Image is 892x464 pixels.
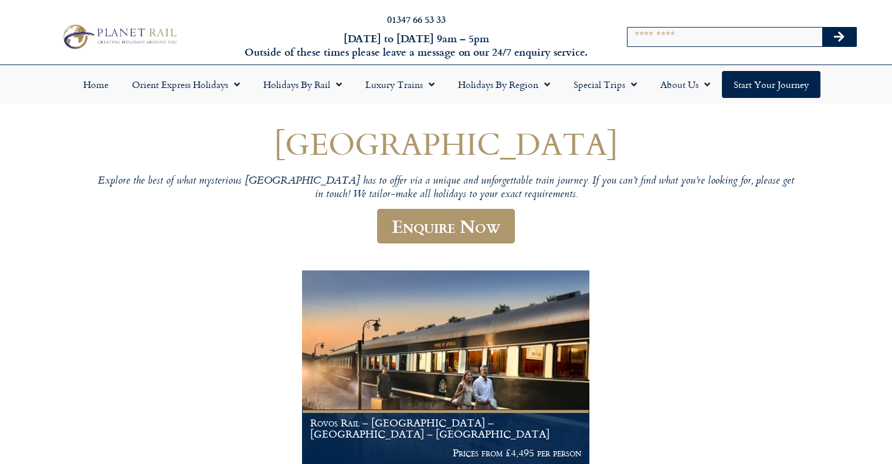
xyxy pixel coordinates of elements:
[72,71,120,98] a: Home
[562,71,649,98] a: Special Trips
[120,71,252,98] a: Orient Express Holidays
[377,209,515,243] a: Enquire Now
[252,71,354,98] a: Holidays by Rail
[310,417,581,440] h1: Rovos Rail – [GEOGRAPHIC_DATA] – [GEOGRAPHIC_DATA] – [GEOGRAPHIC_DATA]
[6,71,886,98] nav: Menu
[94,175,798,202] p: Explore the best of what mysterious [GEOGRAPHIC_DATA] has to offer via a unique and unforgettable...
[310,447,581,459] p: Prices from £4,495 per person
[58,22,180,52] img: Planet Rail Train Holidays Logo
[354,71,446,98] a: Luxury Trains
[649,71,722,98] a: About Us
[241,32,592,59] h6: [DATE] to [DATE] 9am – 5pm Outside of these times please leave a message on our 24/7 enquiry serv...
[822,28,856,46] button: Search
[722,71,820,98] a: Start your Journey
[94,126,798,161] h1: [GEOGRAPHIC_DATA]
[387,12,446,26] a: 01347 66 53 33
[446,71,562,98] a: Holidays by Region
